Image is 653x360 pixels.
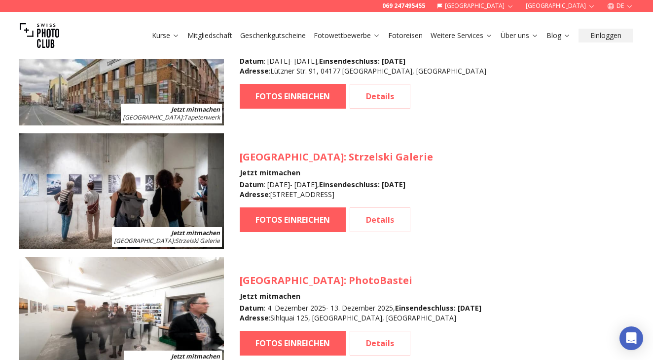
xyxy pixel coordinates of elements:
a: Details [350,331,410,356]
div: : [DATE] - [DATE] , : Lützner Str. 91, 04177 [GEOGRAPHIC_DATA], [GEOGRAPHIC_DATA] [240,56,486,76]
b: Datum [240,56,264,66]
a: Weitere Services [431,31,493,40]
div: : [DATE] - [DATE] , : [STREET_ADDRESS] [240,180,433,200]
button: Blog [543,29,575,42]
b: Adresse [240,190,269,199]
a: Über uns [501,31,539,40]
button: Weitere Services [427,29,497,42]
h3: : PhotoBastei [240,274,481,287]
b: Adresse [240,66,269,76]
span: [GEOGRAPHIC_DATA] [114,237,174,245]
b: Einsendeschluss : [DATE] [319,56,405,66]
a: FOTOS EINREICHEN [240,207,346,232]
span: : Strzelski Galerie [114,237,220,245]
button: Mitgliedschaft [183,29,236,42]
a: Mitgliedschaft [187,31,232,40]
button: Kurse [148,29,183,42]
a: Fotoreisen [388,31,423,40]
b: Adresse [240,313,269,322]
button: Fotowettbewerbe [310,29,384,42]
img: SPC Photo Awards LEIPZIG November 2025 [19,10,224,125]
span: [GEOGRAPHIC_DATA] [123,113,182,121]
span: [GEOGRAPHIC_DATA] [240,274,344,287]
a: Kurse [152,31,180,40]
b: Einsendeschluss : [DATE] [395,303,481,313]
button: Einloggen [579,29,633,42]
button: Über uns [497,29,543,42]
b: Datum [240,303,264,313]
h4: Jetzt mitmachen [240,291,481,301]
img: Swiss photo club [20,16,59,55]
div: Open Intercom Messenger [619,326,643,350]
a: 069 247495455 [382,2,425,10]
a: Geschenkgutscheine [240,31,306,40]
b: Jetzt mitmachen [171,105,220,114]
span: [GEOGRAPHIC_DATA] [240,150,344,163]
span: : Tapetenwerk [123,113,220,121]
b: Jetzt mitmachen [171,229,220,237]
button: Fotoreisen [384,29,427,42]
h4: Jetzt mitmachen [240,168,433,178]
a: Blog [546,31,571,40]
b: Einsendeschluss : [DATE] [319,180,405,189]
a: FOTOS EINREICHEN [240,331,346,356]
div: : 4. Dezember 2025 - 13. Dezember 2025 , : Sihlquai 125, [GEOGRAPHIC_DATA], [GEOGRAPHIC_DATA] [240,303,481,323]
button: Geschenkgutscheine [236,29,310,42]
img: SPC Photo Awards STUTTGART November 2025 [19,133,224,249]
a: Fotowettbewerbe [314,31,380,40]
b: Datum [240,180,264,189]
h3: : Strzelski Galerie [240,150,433,164]
a: Details [350,207,410,232]
a: FOTOS EINREICHEN [240,84,346,109]
a: Details [350,84,410,109]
